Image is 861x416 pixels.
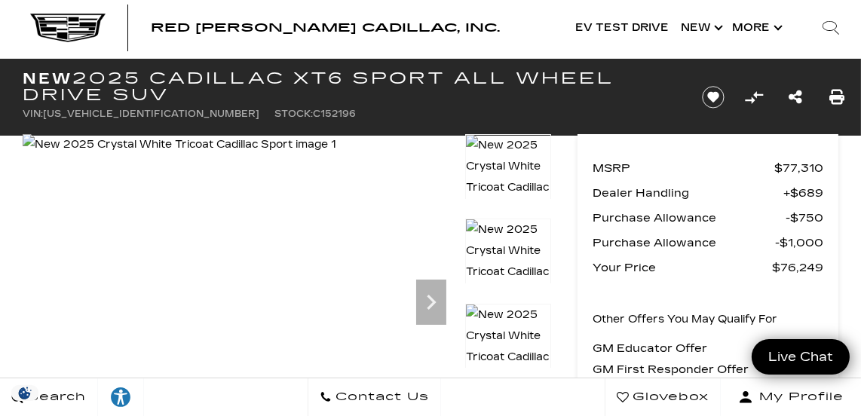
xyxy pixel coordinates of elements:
[8,385,42,401] section: Click to Open Cookie Consent Modal
[593,158,774,179] span: MSRP
[593,359,780,380] span: GM First Responder Offer
[151,20,500,35] span: Red [PERSON_NAME] Cadillac, Inc.
[308,378,441,416] a: Contact Us
[23,387,86,408] span: Search
[313,109,356,119] span: C152196
[761,348,841,366] span: Live Chat
[23,109,43,119] span: VIN:
[743,86,765,109] button: Compare Vehicle
[593,232,823,253] a: Purchase Allowance $1,000
[98,378,144,416] a: Explore your accessibility options
[629,387,709,408] span: Glovebox
[593,338,823,359] a: GM Educator Offer $500
[8,385,42,401] img: Opt-Out Icon
[753,387,844,408] span: My Profile
[772,257,823,278] span: $76,249
[789,338,823,359] span: $500
[593,182,783,203] span: Dealer Handling
[593,309,777,330] p: Other Offers You May Qualify For
[752,339,850,375] a: Live Chat
[23,134,336,155] img: New 2025 Crystal White Tricoat Cadillac Sport image 1
[23,70,678,103] h1: 2025 Cadillac XT6 Sport All Wheel Drive SUV
[593,338,789,359] span: GM Educator Offer
[775,232,823,253] span: $1,000
[593,158,823,179] a: MSRP $77,310
[774,158,823,179] span: $77,310
[593,257,772,278] span: Your Price
[23,69,72,87] strong: New
[465,304,551,390] img: New 2025 Crystal White Tricoat Cadillac Sport image 3
[593,359,823,380] a: GM First Responder Offer $1,000
[605,378,721,416] a: Glovebox
[593,207,786,228] span: Purchase Allowance
[593,182,823,203] a: Dealer Handling $689
[43,109,259,119] span: [US_VEHICLE_IDENTIFICATION_NUMBER]
[593,257,823,278] a: Your Price $76,249
[465,219,551,304] img: New 2025 Crystal White Tricoat Cadillac Sport image 2
[697,85,730,109] button: Save vehicle
[332,387,429,408] span: Contact Us
[465,134,551,220] img: New 2025 Crystal White Tricoat Cadillac Sport image 1
[721,378,861,416] button: Open user profile menu
[593,207,823,228] a: Purchase Allowance $750
[789,87,802,108] a: Share this New 2025 Cadillac XT6 Sport All Wheel Drive SUV
[274,109,313,119] span: Stock:
[30,14,106,42] img: Cadillac Dark Logo with Cadillac White Text
[829,87,844,108] a: Print this New 2025 Cadillac XT6 Sport All Wheel Drive SUV
[593,232,775,253] span: Purchase Allowance
[783,182,823,203] span: $689
[98,386,143,408] div: Explore your accessibility options
[416,280,446,325] div: Next
[151,22,500,34] a: Red [PERSON_NAME] Cadillac, Inc.
[786,207,823,228] span: $750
